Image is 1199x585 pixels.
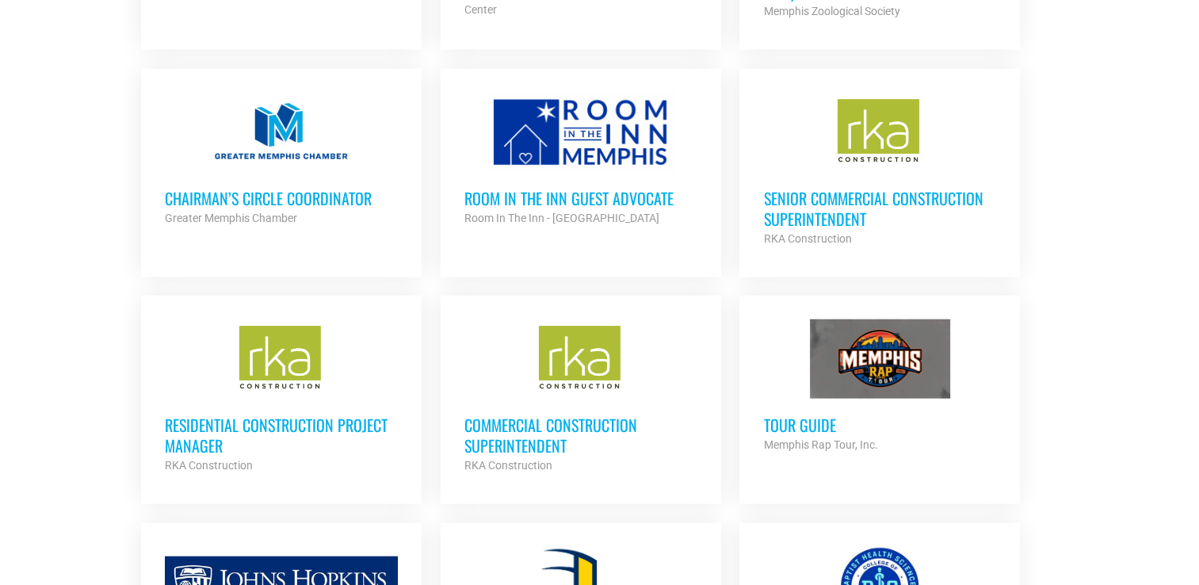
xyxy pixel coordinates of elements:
[441,69,721,251] a: Room in the Inn Guest Advocate Room In The Inn - [GEOGRAPHIC_DATA]
[763,415,996,435] h3: Tour Guide
[763,5,899,17] strong: Memphis Zoological Society
[763,438,877,451] strong: Memphis Rap Tour, Inc.
[464,212,659,224] strong: Room In The Inn - [GEOGRAPHIC_DATA]
[141,296,422,499] a: Residential Construction Project Manager RKA Construction
[441,296,721,499] a: Commercial Construction Superintendent RKA Construction
[739,296,1020,478] a: Tour Guide Memphis Rap Tour, Inc.
[464,459,552,472] strong: RKA Construction
[464,415,697,456] h3: Commercial Construction Superintendent
[165,415,398,456] h3: Residential Construction Project Manager
[165,459,253,472] strong: RKA Construction
[165,212,297,224] strong: Greater Memphis Chamber
[763,188,996,229] h3: Senior Commercial Construction Superintendent
[739,69,1020,272] a: Senior Commercial Construction Superintendent RKA Construction
[141,69,422,251] a: Chairman’s Circle Coordinator Greater Memphis Chamber
[763,232,851,245] strong: RKA Construction
[165,188,398,208] h3: Chairman’s Circle Coordinator
[464,188,697,208] h3: Room in the Inn Guest Advocate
